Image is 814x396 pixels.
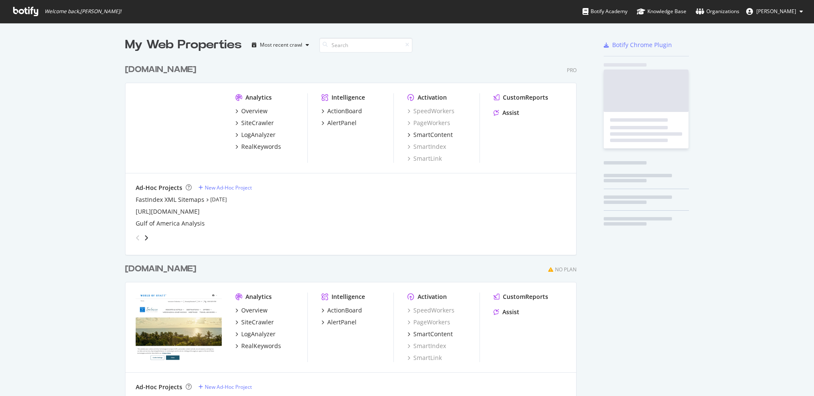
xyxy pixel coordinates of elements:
a: PageWorkers [407,318,450,326]
a: Assist [493,308,519,316]
a: FastIndex XML Sitemaps [136,195,204,204]
div: angle-left [132,231,143,245]
div: Intelligence [332,93,365,102]
img: hyattinclusivecollection.com [136,293,222,361]
div: RealKeywords [241,342,281,350]
div: SmartContent [413,131,453,139]
a: [URL][DOMAIN_NAME] [136,207,200,216]
div: Overview [241,306,268,315]
a: SmartIndex [407,142,446,151]
a: Overview [235,107,268,115]
div: Ad-Hoc Projects [136,383,182,391]
a: SmartLink [407,154,442,163]
div: SiteCrawler [241,318,274,326]
a: SiteCrawler [235,119,274,127]
a: Gulf of America Analysis [136,219,205,228]
a: LogAnalyzer [235,330,276,338]
div: New Ad-Hoc Project [205,383,252,390]
a: CustomReports [493,93,548,102]
div: Assist [502,109,519,117]
div: Most recent crawl [260,42,302,47]
button: Most recent crawl [248,38,312,52]
div: Botify Chrome Plugin [612,41,672,49]
img: hyatt.com [136,93,222,162]
div: Ad-Hoc Projects [136,184,182,192]
a: AlertPanel [321,119,357,127]
button: [PERSON_NAME] [739,5,810,18]
div: Overview [241,107,268,115]
input: Search [319,38,413,53]
div: AlertPanel [327,318,357,326]
a: RealKeywords [235,342,281,350]
div: CustomReports [503,93,548,102]
a: New Ad-Hoc Project [198,184,252,191]
a: [DOMAIN_NAME] [125,263,200,275]
a: LogAnalyzer [235,131,276,139]
a: [DATE] [210,196,227,203]
div: CustomReports [503,293,548,301]
div: SmartContent [413,330,453,338]
a: Overview [235,306,268,315]
div: LogAnalyzer [241,330,276,338]
a: SpeedWorkers [407,306,454,315]
a: SmartContent [407,131,453,139]
div: ActionBoard [327,306,362,315]
a: CustomReports [493,293,548,301]
div: SiteCrawler [241,119,274,127]
a: PageWorkers [407,119,450,127]
a: Assist [493,109,519,117]
a: SmartLink [407,354,442,362]
div: Activation [418,93,447,102]
a: RealKeywords [235,142,281,151]
span: Welcome back, [PERSON_NAME] ! [45,8,121,15]
div: Intelligence [332,293,365,301]
div: angle-right [143,234,149,242]
div: [DOMAIN_NAME] [125,263,196,275]
a: AlertPanel [321,318,357,326]
div: Organizations [696,7,739,16]
span: Joyce Lee [756,8,796,15]
div: No Plan [555,266,577,273]
a: SiteCrawler [235,318,274,326]
div: Knowledge Base [637,7,686,16]
div: ActionBoard [327,107,362,115]
a: ActionBoard [321,306,362,315]
div: Pro [567,67,577,74]
a: ActionBoard [321,107,362,115]
div: Analytics [245,93,272,102]
a: [DOMAIN_NAME] [125,64,200,76]
div: New Ad-Hoc Project [205,184,252,191]
div: LogAnalyzer [241,131,276,139]
div: My Web Properties [125,36,242,53]
div: RealKeywords [241,142,281,151]
div: Analytics [245,293,272,301]
a: SmartIndex [407,342,446,350]
div: Activation [418,293,447,301]
a: Botify Chrome Plugin [604,41,672,49]
div: AlertPanel [327,119,357,127]
div: Assist [502,308,519,316]
a: SmartContent [407,330,453,338]
div: [DOMAIN_NAME] [125,64,196,76]
div: Botify Academy [583,7,627,16]
a: SpeedWorkers [407,107,454,115]
a: New Ad-Hoc Project [198,383,252,390]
